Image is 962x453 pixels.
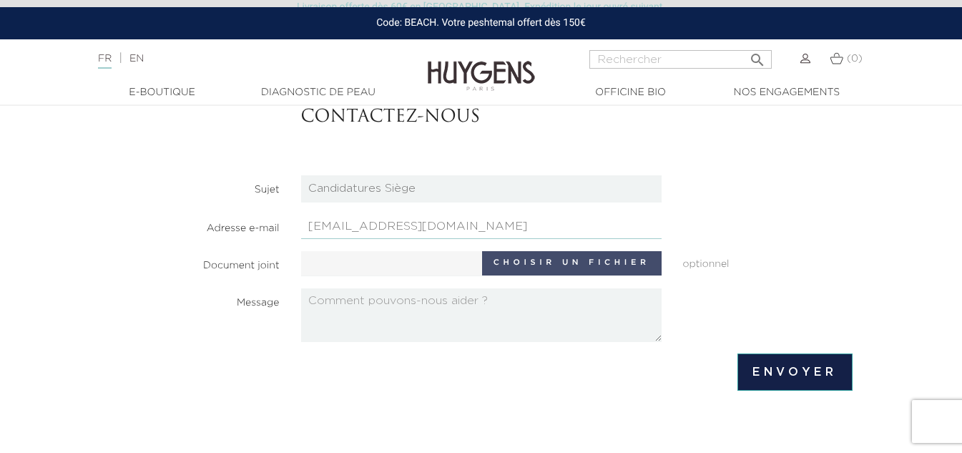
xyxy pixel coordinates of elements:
a: FR [98,54,112,69]
span: (0) [847,54,863,64]
label: Adresse e-mail [99,214,290,236]
input: Envoyer [737,354,852,391]
input: votre@email.com [301,214,662,239]
a: Diagnostic de peau [247,85,390,100]
label: Document joint [99,251,290,273]
span: optionnel [672,251,863,272]
h3: Contactez-nous [301,107,853,128]
input: Rechercher [589,50,772,69]
div: | [91,50,390,67]
i:  [749,47,766,64]
a: E-Boutique [91,85,234,100]
img: Huygens [428,38,535,93]
button:  [745,46,770,65]
a: EN [129,54,144,64]
a: Officine Bio [559,85,702,100]
label: Sujet [99,175,290,198]
a: Nos engagements [715,85,858,100]
label: Message [99,288,290,311]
